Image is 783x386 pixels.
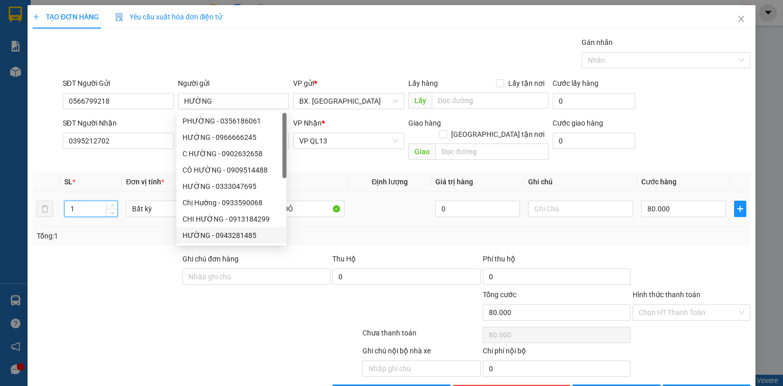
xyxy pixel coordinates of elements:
[106,201,117,209] span: Increase Value
[178,78,289,89] div: Người gửi
[109,210,115,216] span: down
[182,148,280,159] div: C HƯỜNG - 0902632658
[66,15,98,98] b: Biên nhận gởi hàng hóa
[553,133,635,149] input: Cước giao hàng
[737,15,745,23] span: close
[408,119,441,127] span: Giao hàng
[182,197,280,208] div: Chị Hường - 0933590068
[727,5,755,34] button: Close
[13,66,56,114] b: An Anh Limousine
[332,255,356,263] span: Thu Hộ
[109,203,115,209] span: up
[182,164,280,176] div: CÔ HƯỜNG - 0909514488
[63,117,174,129] div: SĐT Người Nhận
[735,205,746,213] span: plus
[176,195,286,211] div: Chị Hường - 0933590068
[299,93,398,109] span: BX. Ninh Sơn
[182,181,280,192] div: HƯỜNG - 0333047695
[176,113,286,129] div: PHƯỜNG - 0356186061
[734,201,746,217] button: plus
[435,201,520,217] input: 0
[483,345,631,360] div: Chi phí nội bộ
[447,129,549,140] span: [GEOGRAPHIC_DATA] tận nơi
[641,178,676,186] span: Cước hàng
[293,119,322,127] span: VP Nhận
[176,178,286,195] div: HƯỜNG - 0333047695
[182,132,280,143] div: HƯỜNG - 0966666245
[633,291,700,299] label: Hình thức thanh toán
[528,201,633,217] input: Ghi Chú
[176,227,286,244] div: HƯỜNG - 0943281485
[483,291,516,299] span: Tổng cước
[33,13,40,20] span: plus
[408,92,432,109] span: Lấy
[362,360,480,377] input: Nhập ghi chú
[408,143,435,160] span: Giao
[33,13,99,21] span: TẠO ĐƠN HÀNG
[115,13,223,21] span: Yêu cầu xuất hóa đơn điện tử
[64,178,72,186] span: SL
[299,133,398,149] span: VP QL13
[524,172,637,192] th: Ghi chú
[293,78,404,89] div: VP gửi
[504,78,549,89] span: Lấy tận nơi
[115,13,123,21] img: icon
[182,230,280,241] div: HƯỜNG - 0943281485
[176,211,286,227] div: CHI HƯỜNG - 0913184299
[553,93,635,109] input: Cước lấy hàng
[182,213,280,225] div: CHI HƯỜNG - 0913184299
[182,255,239,263] label: Ghi chú đơn hàng
[582,38,613,46] label: Gán nhãn
[361,327,481,345] div: Chưa thanh toán
[132,201,225,216] span: Bất kỳ
[483,253,631,269] div: Phí thu hộ
[37,230,303,242] div: Tổng: 1
[553,119,603,127] label: Cước giao hàng
[240,201,345,217] input: VD: Bàn, Ghế
[182,269,330,285] input: Ghi chú đơn hàng
[408,79,438,87] span: Lấy hàng
[435,178,473,186] span: Giá trị hàng
[176,129,286,146] div: HƯỜNG - 0966666245
[176,146,286,162] div: C HƯỜNG - 0902632658
[176,162,286,178] div: CÔ HƯỜNG - 0909514488
[435,143,549,160] input: Dọc đường
[182,115,280,127] div: PHƯỜNG - 0356186061
[37,201,53,217] button: delete
[553,79,598,87] label: Cước lấy hàng
[106,209,117,216] span: Decrease Value
[126,178,164,186] span: Đơn vị tính
[432,92,549,109] input: Dọc đường
[362,345,480,360] div: Ghi chú nội bộ nhà xe
[63,78,174,89] div: SĐT Người Gửi
[372,178,408,186] span: Định lượng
